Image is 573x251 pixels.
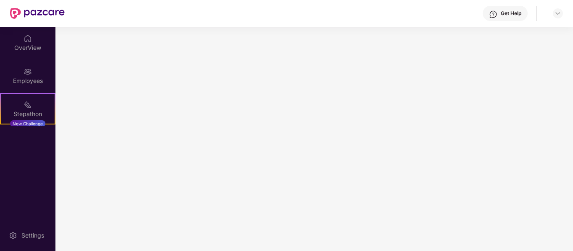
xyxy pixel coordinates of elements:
[501,10,521,17] div: Get Help
[19,231,47,240] div: Settings
[9,231,17,240] img: svg+xml;base64,PHN2ZyBpZD0iU2V0dGluZy0yMHgyMCIgeG1sbnM9Imh0dHA6Ly93d3cudzMub3JnLzIwMDAvc3ZnIiB3aW...
[24,67,32,76] img: svg+xml;base64,PHN2ZyBpZD0iRW1wbG95ZWVzIiB4bWxucz0iaHR0cDovL3d3dy53My5vcmcvMjAwMC9zdmciIHdpZHRoPS...
[24,34,32,43] img: svg+xml;base64,PHN2ZyBpZD0iSG9tZSIgeG1sbnM9Imh0dHA6Ly93d3cudzMub3JnLzIwMDAvc3ZnIiB3aWR0aD0iMjAiIG...
[10,120,45,127] div: New Challenge
[489,10,497,18] img: svg+xml;base64,PHN2ZyBpZD0iSGVscC0zMngzMiIgeG1sbnM9Imh0dHA6Ly93d3cudzMub3JnLzIwMDAvc3ZnIiB3aWR0aD...
[1,110,55,118] div: Stepathon
[555,10,561,17] img: svg+xml;base64,PHN2ZyBpZD0iRHJvcGRvd24tMzJ4MzIiIHhtbG5zPSJodHRwOi8vd3d3LnczLm9yZy8yMDAwL3N2ZyIgd2...
[10,8,65,19] img: New Pazcare Logo
[24,101,32,109] img: svg+xml;base64,PHN2ZyB4bWxucz0iaHR0cDovL3d3dy53My5vcmcvMjAwMC9zdmciIHdpZHRoPSIyMSIgaGVpZ2h0PSIyMC...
